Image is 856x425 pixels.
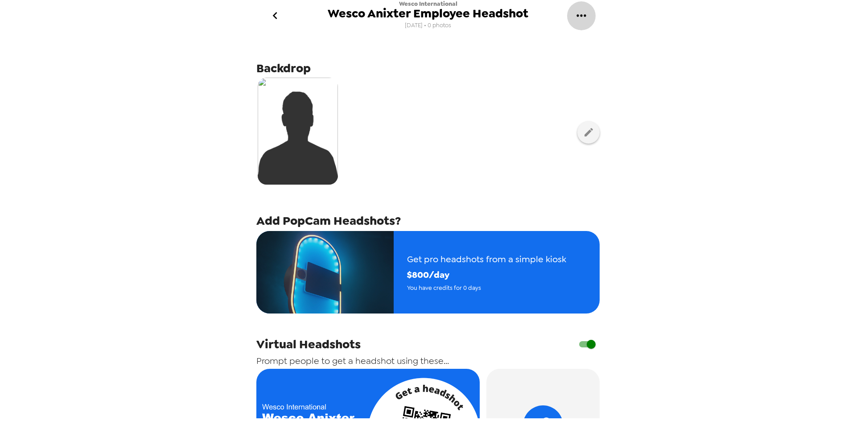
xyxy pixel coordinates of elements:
span: [DATE] • 0 photos [405,20,451,32]
span: You have credits for 0 days [407,283,566,293]
span: Wesco Anixter Employee Headshot [328,8,528,20]
span: $ 800 /day [407,267,566,283]
button: go back [260,1,289,30]
button: Get pro headshots from a simple kiosk$800/dayYou have credits for 0 days [256,231,600,314]
span: Virtual Headshots [256,336,361,352]
img: silhouette [258,78,338,185]
span: Get pro headshots from a simple kiosk [407,252,566,267]
span: Backdrop [256,60,311,76]
span: Prompt people to get a headshot using these... [256,355,449,367]
button: gallery menu [567,1,596,30]
span: Add PopCam Headshots? [256,213,401,229]
img: popcam example [256,231,394,314]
